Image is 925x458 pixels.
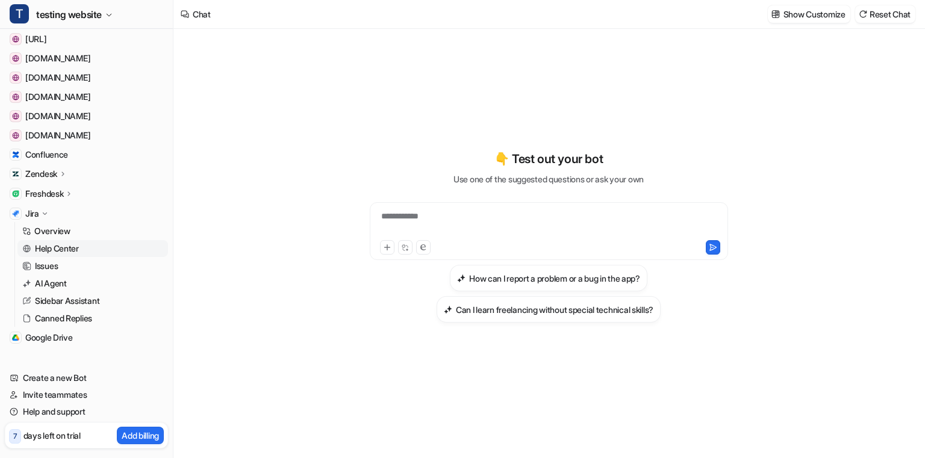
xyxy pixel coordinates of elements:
[17,223,168,240] a: Overview
[859,10,867,19] img: reset
[25,332,73,344] span: Google Drive
[117,427,164,444] button: Add billing
[25,168,57,180] p: Zendesk
[35,260,58,272] p: Issues
[25,91,90,103] span: [DOMAIN_NAME]
[193,8,211,20] div: Chat
[5,50,168,67] a: support.coursiv.io[DOMAIN_NAME]
[12,334,19,341] img: Google Drive
[5,88,168,105] a: nri3pl.com[DOMAIN_NAME]
[444,305,452,314] img: Can I learn freelancing without special technical skills?
[5,370,168,386] a: Create a new Bot
[25,110,90,122] span: [DOMAIN_NAME]
[5,108,168,125] a: careers-nri3pl.com[DOMAIN_NAME]
[17,240,168,257] a: Help Center
[12,93,19,101] img: nri3pl.com
[17,258,168,274] a: Issues
[768,5,850,23] button: Show Customize
[5,329,168,346] a: Google DriveGoogle Drive
[36,6,102,23] span: testing website
[855,5,915,23] button: Reset Chat
[453,173,644,185] p: Use one of the suggested questions or ask your own
[35,243,79,255] p: Help Center
[12,190,19,197] img: Freshdesk
[34,225,70,237] p: Overview
[5,69,168,86] a: support.bikesonline.com.au[DOMAIN_NAME]
[450,265,647,291] button: How can I report a problem or a bug in the app?How can I report a problem or a bug in the app?
[469,272,640,285] h3: How can I report a problem or a bug in the app?
[17,275,168,292] a: AI Agent
[12,74,19,81] img: support.bikesonline.com.au
[12,113,19,120] img: careers-nri3pl.com
[771,10,780,19] img: customize
[5,127,168,144] a: www.cardekho.com[DOMAIN_NAME]
[12,36,19,43] img: www.eesel.ai
[12,132,19,139] img: www.cardekho.com
[25,33,47,45] span: [URL]
[25,129,90,141] span: [DOMAIN_NAME]
[494,150,603,168] p: 👇 Test out your bot
[35,277,67,289] p: AI Agent
[12,55,19,62] img: support.coursiv.io
[13,431,17,442] p: 7
[25,149,68,161] span: Confluence
[12,170,19,178] img: Zendesk
[456,303,653,316] h3: Can I learn freelancing without special technical skills?
[23,429,81,442] p: days left on trial
[17,310,168,327] a: Canned Replies
[783,8,846,20] p: Show Customize
[437,296,661,323] button: Can I learn freelancing without special technical skills?Can I learn freelancing without special ...
[12,210,19,217] img: Jira
[5,403,168,420] a: Help and support
[10,4,29,23] span: T
[457,274,466,283] img: How can I report a problem or a bug in the app?
[25,72,90,84] span: [DOMAIN_NAME]
[35,312,92,324] p: Canned Replies
[25,208,39,220] p: Jira
[12,151,19,158] img: Confluence
[5,386,168,403] a: Invite teammates
[122,429,159,442] p: Add billing
[35,295,99,307] p: Sidebar Assistant
[25,188,63,200] p: Freshdesk
[5,31,168,48] a: www.eesel.ai[URL]
[17,292,168,309] a: Sidebar Assistant
[5,146,168,163] a: ConfluenceConfluence
[25,52,90,64] span: [DOMAIN_NAME]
